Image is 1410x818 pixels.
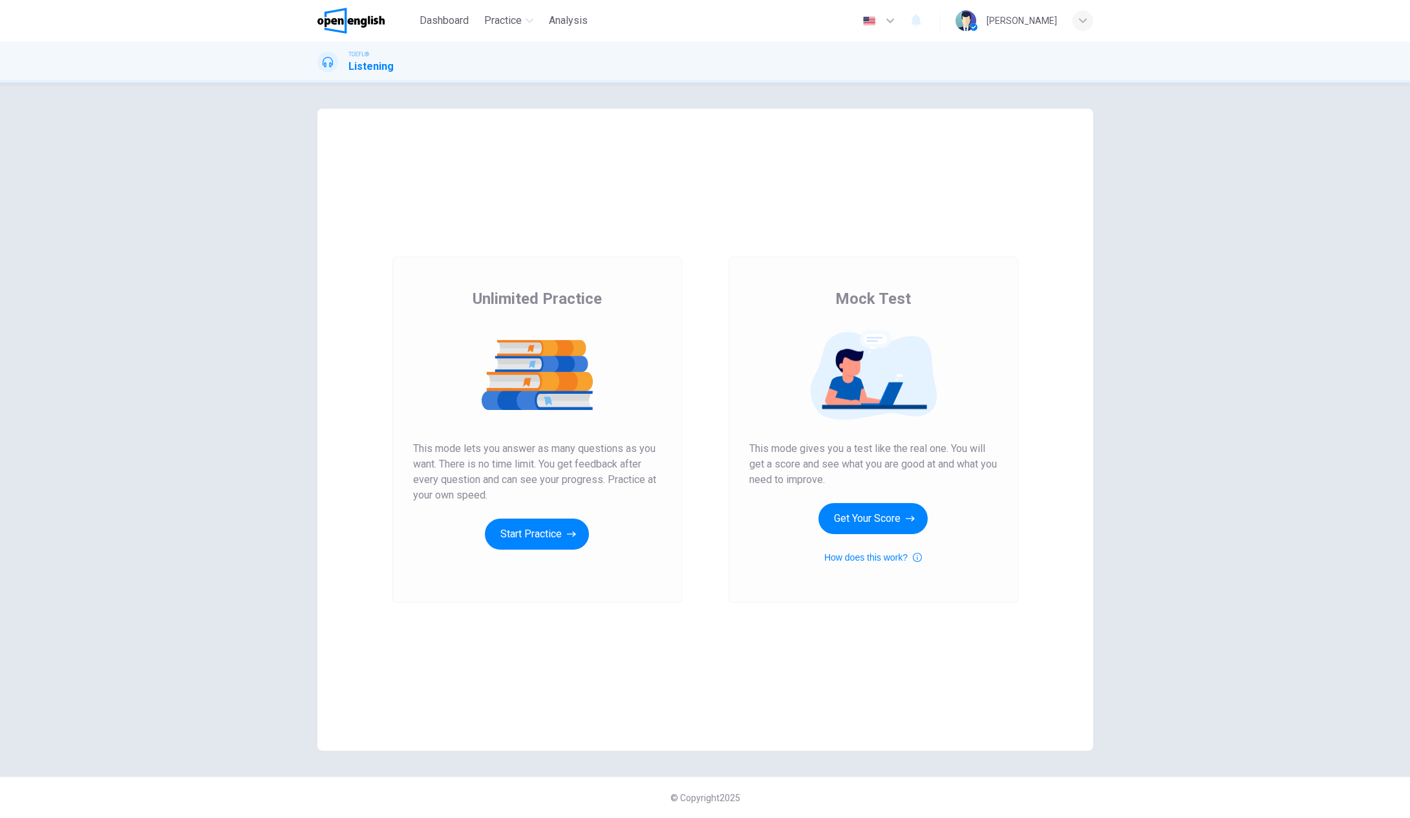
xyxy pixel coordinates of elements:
div: [PERSON_NAME] [987,13,1057,28]
span: Dashboard [420,13,469,28]
button: Analysis [544,9,593,32]
button: Start Practice [485,519,589,550]
span: This mode lets you answer as many questions as you want. There is no time limit. You get feedback... [413,441,661,503]
span: Practice [484,13,522,28]
span: This mode gives you a test like the real one. You will get a score and see what you are good at a... [749,441,998,488]
span: © Copyright 2025 [670,793,740,803]
span: Mock Test [835,288,911,309]
button: Dashboard [414,9,474,32]
h1: Listening [348,59,394,74]
button: How does this work? [824,550,922,565]
span: TOEFL® [348,50,369,59]
img: en [861,16,877,26]
span: Analysis [549,13,588,28]
button: Get Your Score [818,503,928,534]
button: Practice [479,9,539,32]
img: Profile picture [956,10,976,31]
img: OpenEnglish logo [317,8,385,34]
span: Unlimited Practice [473,288,602,309]
a: OpenEnglish logo [317,8,415,34]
